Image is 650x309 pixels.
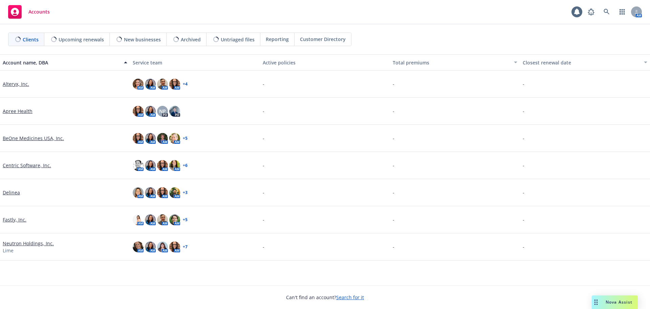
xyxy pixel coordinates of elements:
[600,5,613,19] a: Search
[183,136,188,140] a: + 5
[263,243,264,250] span: -
[393,108,394,115] span: -
[169,160,180,171] img: photo
[157,187,168,198] img: photo
[393,216,394,223] span: -
[169,133,180,144] img: photo
[263,59,387,66] div: Active policies
[183,245,188,249] a: + 7
[159,108,166,115] span: NP
[145,106,156,117] img: photo
[523,59,640,66] div: Closest renewal date
[263,80,264,88] span: -
[157,242,168,252] img: photo
[3,216,26,223] a: Fastly, Inc.
[145,133,156,144] img: photo
[393,243,394,250] span: -
[260,54,390,71] button: Active policies
[592,295,600,309] div: Drag to move
[133,160,144,171] img: photo
[157,160,168,171] img: photo
[523,162,524,169] span: -
[23,36,39,43] span: Clients
[5,2,52,21] a: Accounts
[169,242,180,252] img: photo
[393,80,394,88] span: -
[169,79,180,90] img: photo
[183,218,188,222] a: + 5
[592,295,638,309] button: Nova Assist
[133,133,144,144] img: photo
[263,216,264,223] span: -
[183,191,188,195] a: + 3
[145,160,156,171] img: photo
[615,5,629,19] a: Switch app
[130,54,260,71] button: Service team
[145,187,156,198] img: photo
[28,9,50,15] span: Accounts
[584,5,598,19] a: Report a Bug
[133,106,144,117] img: photo
[183,163,188,168] a: + 6
[145,79,156,90] img: photo
[133,242,144,252] img: photo
[300,36,346,43] span: Customer Directory
[336,294,364,301] a: Search for it
[523,135,524,142] span: -
[221,36,255,43] span: Untriaged files
[523,243,524,250] span: -
[263,108,264,115] span: -
[3,135,64,142] a: BeOne Medicines USA, Inc.
[3,80,29,88] a: Alteryx, Inc.
[169,106,180,117] img: photo
[523,108,524,115] span: -
[266,36,289,43] span: Reporting
[523,189,524,196] span: -
[393,162,394,169] span: -
[59,36,104,43] span: Upcoming renewals
[393,189,394,196] span: -
[3,247,14,254] span: Lime
[523,216,524,223] span: -
[393,135,394,142] span: -
[133,187,144,198] img: photo
[124,36,161,43] span: New businesses
[3,240,54,247] a: Neutron Holdings, Inc.
[181,36,201,43] span: Archived
[263,189,264,196] span: -
[520,54,650,71] button: Closest renewal date
[263,135,264,142] span: -
[145,214,156,225] img: photo
[286,294,364,301] span: Can't find an account?
[606,299,632,305] span: Nova Assist
[169,214,180,225] img: photo
[133,59,257,66] div: Service team
[393,59,510,66] div: Total premiums
[157,133,168,144] img: photo
[133,214,144,225] img: photo
[3,59,120,66] div: Account name, DBA
[183,82,188,86] a: + 4
[3,108,32,115] a: Apree Health
[157,214,168,225] img: photo
[133,79,144,90] img: photo
[3,189,20,196] a: Delinea
[169,187,180,198] img: photo
[390,54,520,71] button: Total premiums
[157,79,168,90] img: photo
[145,242,156,252] img: photo
[523,80,524,88] span: -
[3,162,51,169] a: Centric Software, Inc.
[263,162,264,169] span: -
